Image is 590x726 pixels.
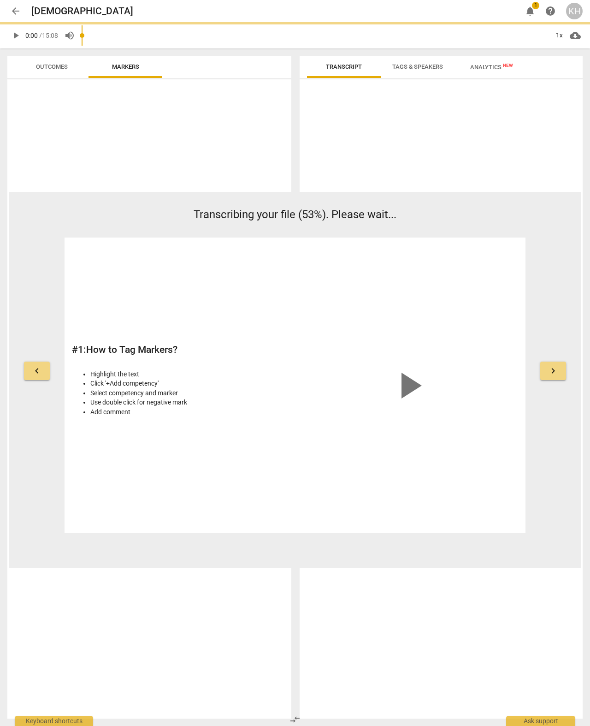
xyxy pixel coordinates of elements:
span: volume_up [64,30,75,41]
span: keyboard_arrow_left [31,365,42,376]
button: Volume [61,27,78,44]
span: Markers [112,63,139,70]
li: Highlight the text [90,369,290,379]
span: cloud_download [570,30,581,41]
span: compare_arrows [289,714,301,725]
div: Keyboard shortcuts [15,716,93,726]
span: play_arrow [10,30,21,41]
span: Transcript [326,63,362,70]
span: arrow_back [10,6,21,17]
span: / 15:08 [39,32,58,39]
li: Click '+Add competency' [90,379,290,388]
li: Add comment [90,407,290,417]
span: New [503,63,513,68]
h2: # 1 : How to Tag Markers? [72,344,290,356]
span: Outcomes [36,63,68,70]
a: Help [542,3,559,19]
li: Select competency and marker [90,388,290,398]
span: 1 [532,2,539,9]
button: Notifications [522,3,538,19]
span: Analytics [470,64,513,71]
span: Tags & Speakers [392,63,443,70]
span: help [545,6,556,17]
button: KH [566,3,583,19]
h2: [DEMOGRAPHIC_DATA] [31,6,133,17]
div: Ask support [506,716,575,726]
span: play_arrow [387,363,431,408]
span: notifications [525,6,536,17]
li: Use double click for negative mark [90,398,290,407]
span: 0:00 [25,32,38,39]
span: keyboard_arrow_right [548,365,559,376]
button: Play [7,27,24,44]
span: Transcribing your file (53%). Please wait... [194,208,396,221]
div: 1x [550,28,568,43]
